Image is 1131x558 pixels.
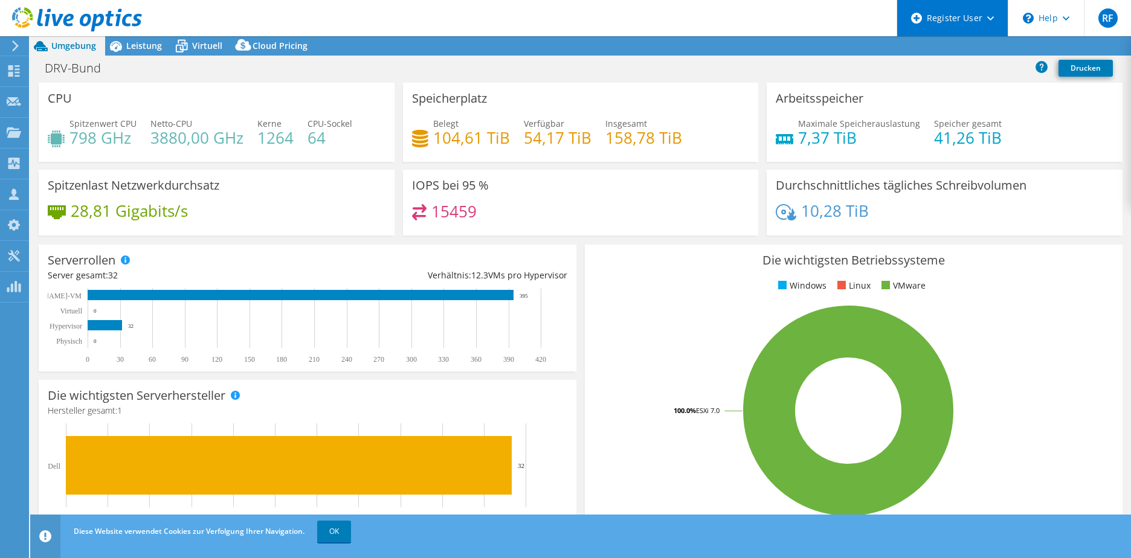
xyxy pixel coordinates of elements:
[257,131,294,144] h4: 1264
[433,131,510,144] h4: 104,61 TiB
[471,269,488,281] span: 12.3
[696,406,720,415] tspan: ESXi 7.0
[71,204,188,217] h4: 28,81 Gigabits/s
[798,118,920,129] span: Maximale Speicherauslastung
[934,131,1002,144] h4: 41,26 TiB
[117,405,122,416] span: 1
[341,355,352,364] text: 240
[471,355,482,364] text: 360
[126,40,162,51] span: Leistung
[878,279,926,292] li: VMware
[108,269,118,281] span: 32
[412,179,489,192] h3: IOPS bei 95 %
[317,521,351,542] a: OK
[412,92,487,105] h3: Speicherplatz
[308,118,352,129] span: CPU-Sockel
[39,62,120,75] h1: DRV-Bund
[431,205,477,218] h4: 15459
[406,355,417,364] text: 300
[798,131,920,144] h4: 7,37 TiB
[94,338,97,344] text: 0
[149,355,156,364] text: 60
[373,355,384,364] text: 270
[181,355,188,364] text: 90
[253,40,308,51] span: Cloud Pricing
[48,92,72,105] h3: CPU
[56,337,82,345] text: Physisch
[535,355,546,364] text: 420
[605,131,682,144] h4: 158,78 TiB
[308,269,567,282] div: Verhältnis: VMs pro Hypervisor
[1058,60,1113,77] a: Drucken
[776,179,1026,192] h3: Durchschnittliches tägliches Schreibvolumen
[257,118,282,129] span: Kerne
[192,40,222,51] span: Virtuell
[48,462,60,470] text: Dell
[438,355,449,364] text: 330
[520,293,528,299] text: 395
[244,355,255,364] text: 150
[934,118,1002,129] span: Speicher gesamt
[48,404,567,417] h4: Hersteller gesamt:
[503,355,514,364] text: 390
[51,40,96,51] span: Umgebung
[674,406,696,415] tspan: 100.0%
[94,308,97,314] text: 0
[518,462,524,469] text: 32
[309,355,320,364] text: 210
[48,389,225,402] h3: Die wichtigsten Serverhersteller
[308,131,352,144] h4: 64
[433,118,459,129] span: Belegt
[60,307,82,315] text: Virtuell
[48,254,115,267] h3: Serverrollen
[775,279,826,292] li: Windows
[69,131,137,144] h4: 798 GHz
[48,179,219,192] h3: Spitzenlast Netzwerkdurchsatz
[594,254,1113,267] h3: Die wichtigsten Betriebssysteme
[48,269,308,282] div: Server gesamt:
[776,92,863,105] h3: Arbeitsspeicher
[74,526,304,536] span: Diese Website verwendet Cookies zur Verfolgung Ihrer Navigation.
[50,322,82,330] text: Hypervisor
[605,118,647,129] span: Insgesamt
[150,118,192,129] span: Netto-CPU
[1098,8,1118,28] span: RF
[524,118,564,129] span: Verfügbar
[276,355,287,364] text: 180
[524,131,591,144] h4: 54,17 TiB
[150,131,243,144] h4: 3880,00 GHz
[128,323,134,329] text: 32
[69,118,137,129] span: Spitzenwert CPU
[86,355,89,364] text: 0
[834,279,871,292] li: Linux
[117,355,124,364] text: 30
[801,204,869,217] h4: 10,28 TiB
[211,355,222,364] text: 120
[1023,13,1034,24] svg: \n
